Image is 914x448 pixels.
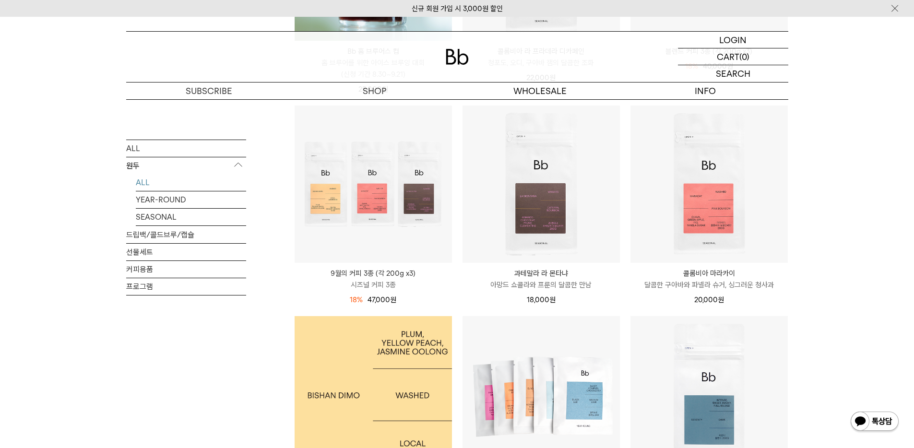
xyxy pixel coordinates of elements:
[463,268,620,279] p: 과테말라 라 몬타냐
[463,106,620,263] img: 과테말라 라 몬타냐
[295,268,452,291] a: 9월의 커피 3종 (각 200g x3) 시즈널 커피 3종
[136,174,246,190] a: ALL
[412,4,503,13] a: 신규 회원 가입 시 3,000원 할인
[136,208,246,225] a: SEASONAL
[718,295,724,304] span: 원
[630,106,788,263] img: 콜롬비아 마라카이
[463,268,620,291] a: 과테말라 라 몬타냐 아망드 쇼콜라와 프룬의 달콤한 만남
[739,48,749,65] p: (0)
[623,83,788,99] p: INFO
[463,279,620,291] p: 아망드 쇼콜라와 프룬의 달콤한 만남
[295,106,452,263] img: 9월의 커피 3종 (각 200g x3)
[126,260,246,277] a: 커피용품
[457,83,623,99] p: WHOLESALE
[292,83,457,99] a: SHOP
[678,32,788,48] a: LOGIN
[630,268,788,279] p: 콜롬비아 마라카이
[368,295,396,304] span: 47,000
[630,268,788,291] a: 콜롬비아 마라카이 달콤한 구아바와 파넬라 슈거, 싱그러운 청사과
[350,294,363,306] div: 18%
[126,226,246,243] a: 드립백/콜드브루/캡슐
[850,411,900,434] img: 카카오톡 채널 1:1 채팅 버튼
[295,279,452,291] p: 시즈널 커피 3종
[126,83,292,99] a: SUBSCRIBE
[136,191,246,208] a: YEAR-ROUND
[295,268,452,279] p: 9월의 커피 3종 (각 200g x3)
[678,48,788,65] a: CART (0)
[126,157,246,174] p: 원두
[549,295,556,304] span: 원
[126,140,246,156] a: ALL
[390,295,396,304] span: 원
[716,65,750,82] p: SEARCH
[446,49,469,65] img: 로고
[630,279,788,291] p: 달콤한 구아바와 파넬라 슈거, 싱그러운 청사과
[719,32,747,48] p: LOGIN
[694,295,724,304] span: 20,000
[717,48,739,65] p: CART
[527,295,556,304] span: 18,000
[126,278,246,295] a: 프로그램
[126,243,246,260] a: 선물세트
